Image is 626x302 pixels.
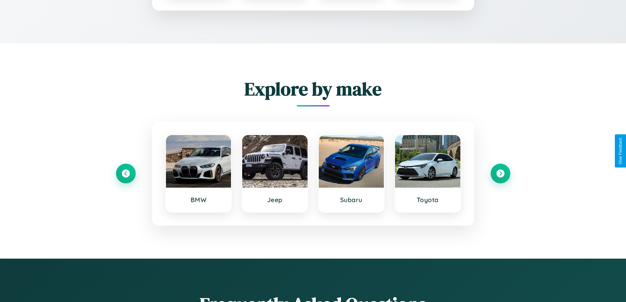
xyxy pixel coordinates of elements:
[173,196,225,204] h3: BMW
[116,76,510,102] h2: Explore by make
[402,196,454,204] h3: Toyota
[325,196,378,204] h3: Subaru
[249,196,301,204] h3: Jeep
[618,138,623,164] div: Give Feedback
